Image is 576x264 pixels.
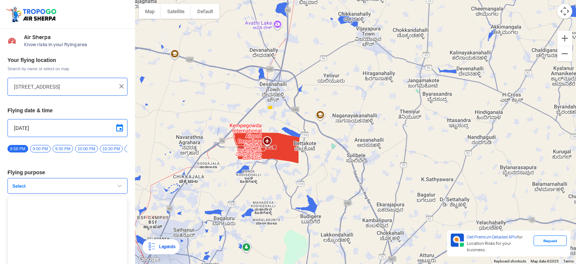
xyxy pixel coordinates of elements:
[494,259,526,264] button: Keyboard shortcuts
[7,108,127,113] h3: Flying date & time
[7,57,127,63] h3: Your flying location
[30,145,51,152] span: 9:00 PM
[7,36,16,45] img: Risk Scores
[7,66,127,72] span: Search by name or select on map
[24,34,127,40] span: Air Sherpa
[118,83,125,90] img: ic_close.png
[100,145,123,152] span: 10:30 PM
[124,145,147,152] span: 11:00 PM
[75,145,98,152] span: 10:00 PM
[467,234,517,240] span: Get Premium Detailed APIs
[451,234,464,247] img: Premium APIs
[531,259,559,263] span: Map data ©2025
[7,170,127,175] h3: Flying purpose
[14,82,115,91] input: Search your flying location
[156,242,175,251] div: Legends
[161,4,191,19] button: Show satellite imagery
[464,234,534,253] div: for Location Risks for your business.
[24,42,127,48] span: Know risks in your flying area
[563,259,574,263] a: Terms
[147,242,156,251] img: Legends
[137,254,162,264] a: Open this area in Google Maps (opens a new window)
[139,4,161,19] button: Show street map
[557,31,572,46] button: Zoom in
[7,178,127,194] button: Select
[6,6,59,23] img: ic_tgdronemaps.svg
[557,4,572,19] button: Map camera controls
[14,124,121,133] input: Select Date
[534,235,567,246] div: Request
[52,145,73,152] span: 9:30 PM
[557,46,572,61] button: Zoom out
[9,183,103,189] span: Select
[137,254,162,264] img: Google
[7,145,28,152] span: 8:58 PM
